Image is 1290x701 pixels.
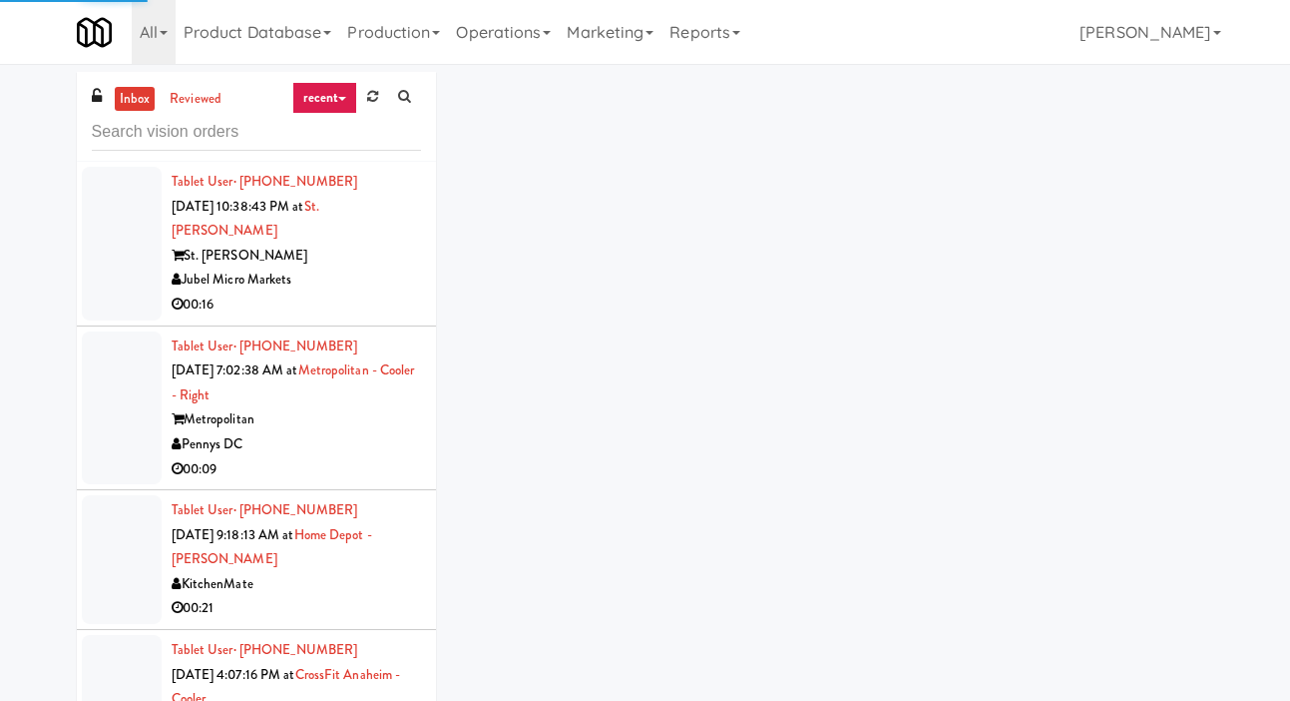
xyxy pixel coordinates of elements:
[172,268,421,293] div: Jubel Micro Markets
[172,197,304,216] span: [DATE] 10:38:43 PM at
[92,114,421,151] input: Search vision orders
[172,457,421,482] div: 00:09
[172,360,415,404] a: Metropolitan - Cooler - Right
[172,407,421,432] div: Metropolitan
[172,665,295,684] span: [DATE] 4:07:16 PM at
[77,327,436,491] li: Tablet User· [PHONE_NUMBER][DATE] 7:02:38 AM atMetropolitan - Cooler - RightMetropolitanPennys DC...
[172,337,358,355] a: Tablet User· [PHONE_NUMBER]
[165,87,226,112] a: reviewed
[115,87,156,112] a: inbox
[77,162,436,327] li: Tablet User· [PHONE_NUMBER][DATE] 10:38:43 PM atSt. [PERSON_NAME]St. [PERSON_NAME]Jubel Micro Mar...
[233,172,358,191] span: · [PHONE_NUMBER]
[172,432,421,457] div: Pennys DC
[172,525,294,544] span: [DATE] 9:18:13 AM at
[77,15,112,50] img: Micromart
[172,293,421,318] div: 00:16
[172,640,358,659] a: Tablet User· [PHONE_NUMBER]
[172,572,421,597] div: KitchenMate
[233,500,358,519] span: · [PHONE_NUMBER]
[172,172,358,191] a: Tablet User· [PHONE_NUMBER]
[172,500,358,519] a: Tablet User· [PHONE_NUMBER]
[172,244,421,269] div: St. [PERSON_NAME]
[292,82,358,114] a: recent
[77,490,436,630] li: Tablet User· [PHONE_NUMBER][DATE] 9:18:13 AM atHome Depot - [PERSON_NAME]KitchenMate00:21
[233,640,358,659] span: · [PHONE_NUMBER]
[172,596,421,621] div: 00:21
[233,337,358,355] span: · [PHONE_NUMBER]
[172,360,298,379] span: [DATE] 7:02:38 AM at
